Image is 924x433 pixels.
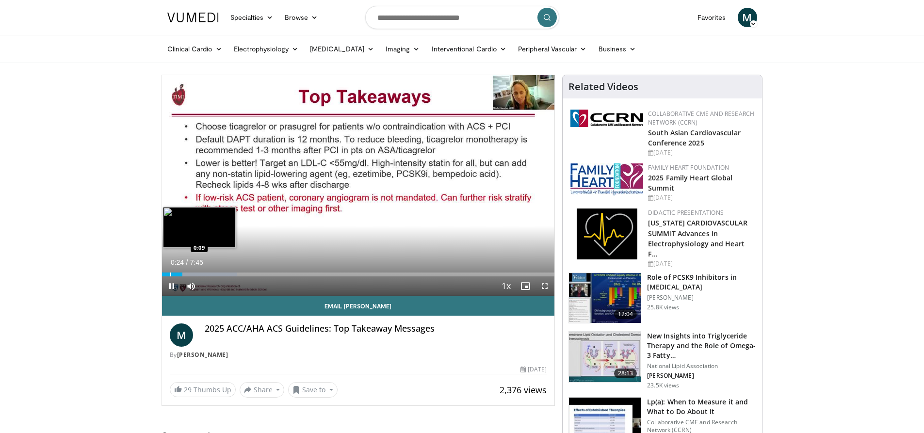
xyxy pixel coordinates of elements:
[648,259,754,268] div: [DATE]
[647,273,756,292] h3: Role of PCSK9 Inhibitors in [MEDICAL_DATA]
[647,362,756,370] p: National Lipid Association
[614,309,637,319] span: 12:04
[738,8,757,27] a: M
[225,8,279,27] a: Specialties
[648,208,754,217] div: Didactic Presentations
[205,323,547,334] h4: 2025 ACC/AHA ACS Guidelines: Top Takeaway Messages
[647,372,756,380] p: [PERSON_NAME]
[692,8,732,27] a: Favorites
[177,351,228,359] a: [PERSON_NAME]
[648,110,754,127] a: Collaborative CME and Research Network (CCRN)
[647,294,756,302] p: [PERSON_NAME]
[304,39,380,59] a: [MEDICAL_DATA]
[163,207,236,248] img: image.jpeg
[167,13,219,22] img: VuMedi Logo
[171,258,184,266] span: 0:24
[162,273,555,276] div: Progress Bar
[184,385,192,394] span: 29
[570,163,643,195] img: 96363db5-6b1b-407f-974b-715268b29f70.jpeg.150x105_q85_autocrop_double_scale_upscale_version-0.2.jpg
[170,323,193,347] a: M
[426,39,513,59] a: Interventional Cardio
[162,296,555,316] a: Email [PERSON_NAME]
[162,276,181,296] button: Pause
[648,193,754,202] div: [DATE]
[190,258,203,266] span: 7:45
[500,384,547,396] span: 2,376 views
[186,258,188,266] span: /
[647,397,756,417] h3: Lp(a): When to Measure it and What to Do About it
[569,332,641,382] img: 45ea033d-f728-4586-a1ce-38957b05c09e.150x105_q85_crop-smart_upscale.jpg
[568,331,756,389] a: 28:13 New Insights into Triglyceride Therapy and the Role of Omega-3 Fatty… National Lipid Associ...
[614,369,637,378] span: 28:13
[647,331,756,360] h3: New Insights into Triglyceride Therapy and the Role of Omega-3 Fatty…
[162,75,555,296] video-js: Video Player
[228,39,304,59] a: Electrophysiology
[279,8,324,27] a: Browse
[365,6,559,29] input: Search topics, interventions
[568,273,756,324] a: 12:04 Role of PCSK9 Inhibitors in [MEDICAL_DATA] [PERSON_NAME] 25.8K views
[568,81,638,93] h4: Related Videos
[647,304,679,311] p: 25.8K views
[181,276,201,296] button: Mute
[516,276,535,296] button: Enable picture-in-picture mode
[288,382,338,398] button: Save to
[569,273,641,323] img: 3346fd73-c5f9-4d1f-bb16-7b1903aae427.150x105_q85_crop-smart_upscale.jpg
[240,382,285,398] button: Share
[648,163,729,172] a: Family Heart Foundation
[535,276,554,296] button: Fullscreen
[520,365,547,374] div: [DATE]
[496,276,516,296] button: Playback Rate
[648,173,732,192] a: 2025 Family Heart Global Summit
[380,39,426,59] a: Imaging
[577,208,637,259] img: 1860aa7a-ba06-47e3-81a4-3dc728c2b4cf.png.150x105_q85_autocrop_double_scale_upscale_version-0.2.png
[170,382,236,397] a: 29 Thumbs Up
[512,39,592,59] a: Peripheral Vascular
[570,110,643,127] img: a04ee3ba-8487-4636-b0fb-5e8d268f3737.png.150x105_q85_autocrop_double_scale_upscale_version-0.2.png
[647,382,679,389] p: 23.5K views
[648,218,747,258] a: [US_STATE] CARDIOVASCULAR SUMMIT Advances in Electrophysiology and Heart F…
[593,39,642,59] a: Business
[170,351,547,359] div: By
[648,128,741,147] a: South Asian Cardiovascular Conference 2025
[648,148,754,157] div: [DATE]
[162,39,228,59] a: Clinical Cardio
